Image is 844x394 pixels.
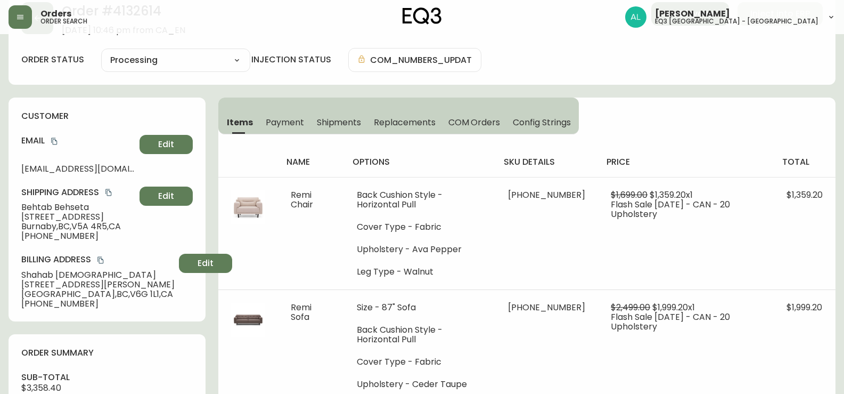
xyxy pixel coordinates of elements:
span: $1,999.20 [786,301,822,313]
li: Back Cushion Style - Horizontal Pull [357,190,482,210]
span: Remi Sofa [291,301,312,323]
span: Replacements [374,117,435,128]
span: Shahab [DEMOGRAPHIC_DATA] [21,270,175,280]
li: Back Cushion Style - Horizontal Pull [357,325,482,344]
span: Flash Sale [DATE] - CAN - 20 Upholstery [611,311,730,333]
h4: price [607,156,765,168]
span: COM Orders [448,117,501,128]
span: [STREET_ADDRESS][PERSON_NAME] [21,280,175,290]
button: Edit [140,135,193,154]
h5: order search [40,18,87,25]
span: Behtab Behseta [21,203,135,212]
label: order status [21,54,84,66]
span: Edit [198,258,214,269]
h4: customer [21,110,193,122]
span: $1,359.20 [786,189,823,201]
span: Shipments [317,117,362,128]
h4: Email [21,135,135,147]
span: [GEOGRAPHIC_DATA] , BC , V6G 1L1 , CA [21,290,175,299]
li: Cover Type - Fabric [357,222,482,232]
h4: order summary [21,347,193,359]
span: Config Strings [513,117,570,128]
img: 1c2a8670a0b342a1deb410e06288c649 [625,6,646,28]
span: Burnaby , BC , V5A 4R5 , CA [21,222,135,231]
button: copy [49,136,60,147]
span: Flash Sale [DATE] - CAN - 20 Upholstery [611,198,730,220]
h5: eq3 [GEOGRAPHIC_DATA] - [GEOGRAPHIC_DATA] [655,18,818,25]
img: b073e0c6-5b39-437e-8a24-7b04c23cd78d.jpg [231,190,265,224]
span: $1,699.00 [611,189,648,201]
span: $1,999.20 x 1 [652,301,695,313]
h4: options [353,156,487,168]
span: [PERSON_NAME] [655,10,730,18]
span: [PHONE_NUMBER] [21,231,135,241]
li: Cover Type - Fabric [357,357,482,367]
span: [PHONE_NUMBER] [508,301,585,313]
h4: Shipping Address [21,187,135,198]
span: [STREET_ADDRESS] [21,212,135,222]
button: copy [103,187,114,198]
span: Edit [158,139,174,150]
span: Remi Chair [291,189,313,211]
span: Payment [266,117,304,128]
h4: injection status [251,54,331,66]
button: Edit [140,187,193,206]
h4: total [782,156,827,168]
span: [PHONE_NUMBER] [21,299,175,309]
span: Orders [40,10,71,18]
li: Leg Type - Walnut [357,267,482,277]
span: $2,499.00 [611,301,650,313]
h4: name [286,156,335,168]
li: Size - 87" Sofa [357,303,482,312]
li: Upholstery - Ceder Taupe [357,380,482,389]
span: Edit [158,190,174,202]
span: Items [227,117,253,128]
span: [EMAIL_ADDRESS][DOMAIN_NAME] [21,164,135,174]
span: [DATE] 10:46 pm from CA_EN [62,26,185,35]
button: copy [95,255,106,266]
button: Edit [179,254,232,273]
span: [PHONE_NUMBER] [508,189,585,201]
img: logo [403,7,442,25]
img: 0afbda8e-27fc-4f0e-aaba-d59d230c2a83.jpg [231,303,265,337]
h4: Billing Address [21,254,175,266]
li: Upholstery - Ava Pepper [357,245,482,254]
span: $3,358.40 [21,382,61,394]
h4: sub-total [21,372,193,383]
h4: sku details [504,156,589,168]
span: $1,359.20 x 1 [650,189,693,201]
